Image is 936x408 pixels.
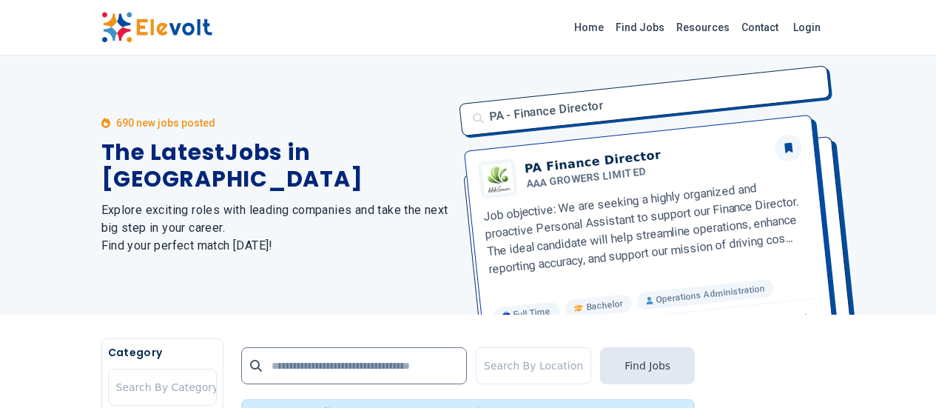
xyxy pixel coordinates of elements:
[101,139,451,193] h1: The Latest Jobs in [GEOGRAPHIC_DATA]
[600,347,695,384] button: Find Jobs
[116,116,215,130] p: 690 new jobs posted
[784,13,829,42] a: Login
[735,16,784,39] a: Contact
[610,16,670,39] a: Find Jobs
[101,201,451,255] h2: Explore exciting roles with leading companies and take the next big step in your career. Find you...
[568,16,610,39] a: Home
[108,345,217,360] h5: Category
[670,16,735,39] a: Resources
[101,12,212,43] img: Elevolt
